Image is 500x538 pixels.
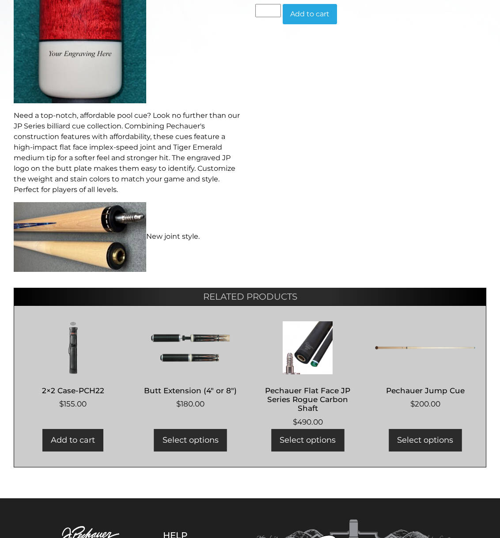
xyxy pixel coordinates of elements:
[59,399,64,408] span: $
[23,321,123,410] a: 2×2 Case-PCH22 $155.00
[140,321,241,374] img: Butt Extension (4" or 8")
[255,4,281,17] input: Product quantity
[258,321,358,428] a: Pechauer Flat Face JP Series Rogue Carbon Shaft $490.00
[389,429,462,451] a: Add to cart: “Pechauer Jump Cue”
[176,399,181,408] span: $
[293,418,297,426] span: $
[375,321,475,410] a: Pechauer Jump Cue $200.00
[14,110,245,195] p: Need a top-notch, affordable pool cue? Look no further than our JP Series billiard cue collection...
[283,4,337,24] button: Add to cart
[59,399,87,408] bdi: 155.00
[375,382,475,399] h2: Pechauer Jump Cue
[140,321,241,410] a: Butt Extension (4″ or 8″) $180.00
[293,418,323,426] bdi: 490.00
[42,429,103,451] a: Add to cart: “2x2 Case-PCH22”
[14,202,245,272] p: New joint style.
[410,399,440,408] bdi: 200.00
[375,321,475,374] img: Pechauer Jump Cue
[258,382,358,417] h2: Pechauer Flat Face JP Series Rogue Carbon Shaft
[14,288,486,305] h2: Related products
[23,382,123,399] h2: 2×2 Case-PCH22
[176,399,205,408] bdi: 180.00
[410,399,415,408] span: $
[271,429,344,451] a: Add to cart: “Pechauer Flat Face JP Series Rogue Carbon Shaft”
[23,321,123,374] img: 2x2 Case-PCH22
[154,429,227,451] a: Add to cart: “Butt Extension (4" or 8")”
[258,321,358,374] img: Pechauer Flat Face JP Series Rogue Carbon Shaft
[140,382,241,399] h2: Butt Extension (4″ or 8″)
